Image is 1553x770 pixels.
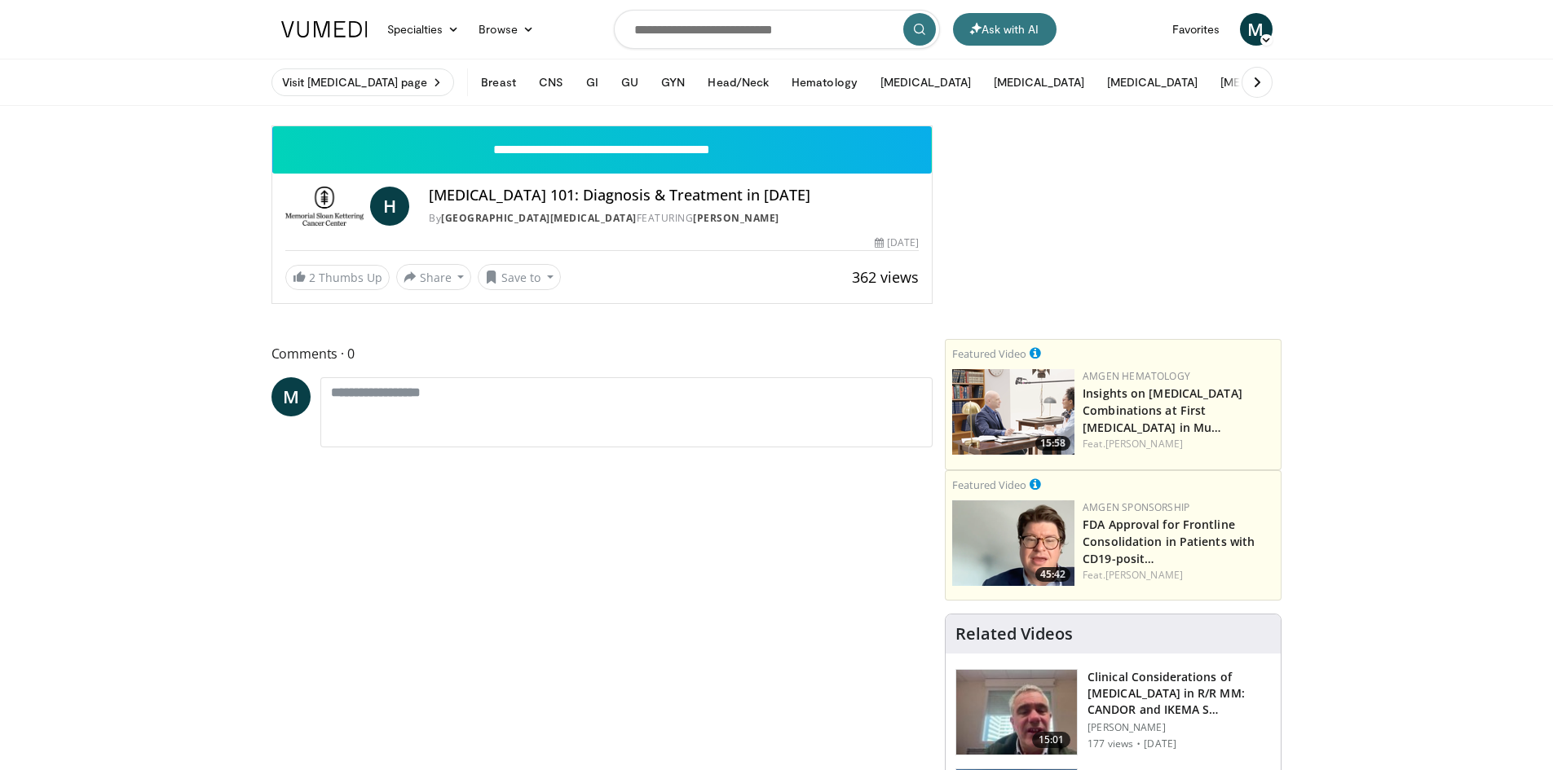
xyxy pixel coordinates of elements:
button: Hematology [782,66,867,99]
a: Specialties [377,13,470,46]
button: [MEDICAL_DATA] [1211,66,1321,99]
div: Feat. [1083,437,1274,451]
a: 45:42 [952,500,1074,586]
button: [MEDICAL_DATA] [871,66,981,99]
p: 177 views [1088,737,1133,750]
img: 56032840-fe3f-473c-b407-cef550fe1aff.150x105_q85_crop-smart_upscale.jpg [956,670,1077,755]
a: M [271,377,311,416]
img: Memorial Sloan Kettering Cancer Center [285,187,364,226]
h3: Clinical Considerations of [MEDICAL_DATA] in R/R MM: CANDOR and IKEMA S… [1088,669,1271,718]
small: Featured Video [952,346,1026,361]
h4: [MEDICAL_DATA] 101: Diagnosis & Treatment in [DATE] [429,187,919,205]
button: Breast [471,66,525,99]
button: GU [611,66,648,99]
a: Visit [MEDICAL_DATA] page [271,68,455,96]
a: Browse [469,13,544,46]
p: [DATE] [1144,737,1176,750]
button: [MEDICAL_DATA] [984,66,1094,99]
img: 9d2930a7-d6f2-468a-930e-ee4a3f7aed3e.png.150x105_q85_crop-smart_upscale.png [952,369,1074,455]
div: [DATE] [875,235,919,250]
a: FDA Approval for Frontline Consolidation in Patients with CD19-posit… [1083,517,1255,566]
a: 2 Thumbs Up [285,265,390,290]
a: [PERSON_NAME] [693,211,779,225]
small: Featured Video [952,477,1026,492]
a: Insights on [MEDICAL_DATA] Combinations at First [MEDICAL_DATA] in Mu… [1083,385,1242,435]
span: 2 [309,270,315,285]
button: [MEDICAL_DATA] [1097,66,1207,99]
div: By FEATURING [429,211,919,226]
iframe: Advertisement [991,125,1236,329]
span: 362 views [852,267,919,287]
span: 15:58 [1035,436,1070,451]
button: GYN [651,66,695,99]
span: 45:42 [1035,567,1070,582]
a: Amgen Hematology [1083,369,1190,383]
span: 15:01 [1032,732,1071,748]
img: 0487cae3-be8e-480d-8894-c5ed9a1cba93.png.150x105_q85_crop-smart_upscale.png [952,500,1074,586]
a: Favorites [1163,13,1230,46]
a: 15:58 [952,369,1074,455]
a: [PERSON_NAME] [1105,437,1183,451]
a: Amgen Sponsorship [1083,500,1189,514]
button: GI [576,66,608,99]
a: [GEOGRAPHIC_DATA][MEDICAL_DATA] [441,211,637,225]
img: VuMedi Logo [281,21,368,37]
div: Feat. [1083,568,1274,583]
button: Share [396,264,472,290]
span: Comments 0 [271,343,933,364]
a: [PERSON_NAME] [1105,568,1183,582]
button: CNS [529,66,573,99]
a: H [370,187,409,226]
button: Save to [478,264,561,290]
input: Search topics, interventions [614,10,940,49]
button: Head/Neck [698,66,779,99]
div: · [1136,737,1140,750]
button: Ask with AI [953,13,1057,46]
a: 15:01 Clinical Considerations of [MEDICAL_DATA] in R/R MM: CANDOR and IKEMA S… [PERSON_NAME] 177 ... [955,669,1271,755]
p: [PERSON_NAME] [1088,721,1271,734]
a: M [1240,13,1273,46]
h4: Related Videos [955,624,1073,644]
